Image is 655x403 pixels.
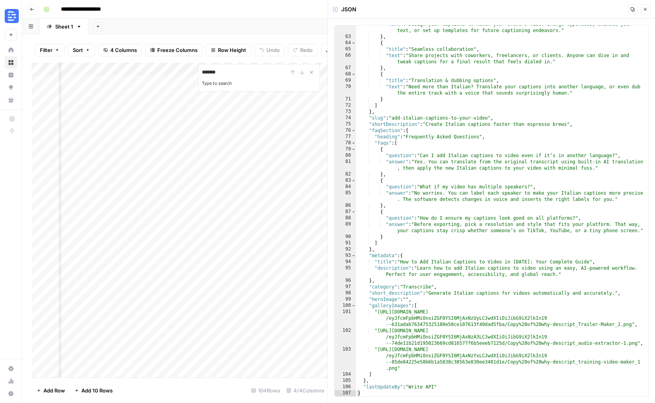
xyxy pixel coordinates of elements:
div: 70 [335,84,356,96]
img: Descript Logo [5,9,19,23]
span: Row Height [218,46,246,54]
div: 64 [335,40,356,46]
div: 88 [335,215,356,221]
div: 103 [335,346,356,371]
div: Sheet 1 [55,23,73,30]
div: 97 [335,284,356,290]
div: 74 [335,115,356,121]
a: Usage [5,375,17,387]
span: Undo [266,46,280,54]
div: 107 [335,390,356,396]
a: Your Data [5,94,17,106]
button: Workspace: Descript [5,6,17,26]
span: Add Row [43,387,65,394]
div: 105 [335,378,356,384]
div: 69 [335,77,356,84]
a: Settings [5,362,17,375]
div: 65 [335,46,356,52]
span: Toggle code folding, rows 83 through 86 [351,177,356,184]
button: Add 10 Rows [70,384,117,397]
div: 99 [335,296,356,303]
button: Freeze Columns [145,44,203,56]
div: 104 Rows [248,384,283,397]
div: 84 [335,184,356,190]
div: 71 [335,96,356,102]
a: Home [5,44,17,56]
div: 100 [335,303,356,309]
span: Toggle code folding, rows 76 through 92 [351,127,356,134]
a: Browse [5,56,17,69]
span: Toggle code folding, rows 79 through 82 [351,146,356,152]
span: Toggle code folding, rows 68 through 71 [351,71,356,77]
div: 85 [335,190,356,202]
div: 104 [335,371,356,378]
button: Redo [288,44,318,56]
div: 94 [335,259,356,265]
div: 76 [335,127,356,134]
span: Freeze Columns [157,46,198,54]
div: 101 [335,309,356,328]
span: Redo [300,46,313,54]
span: 4 Columns [110,46,137,54]
button: Help + Support [5,387,17,400]
div: 86 [335,202,356,209]
div: 83 [335,177,356,184]
button: Sort [68,44,95,56]
span: Add 10 Rows [81,387,113,394]
span: Toggle code folding, rows 78 through 91 [351,140,356,146]
div: 106 [335,384,356,390]
div: 87 [335,209,356,215]
span: Sort [73,46,83,54]
div: 62 [335,21,356,34]
div: 67 [335,65,356,71]
div: 81 [335,159,356,171]
div: 98 [335,290,356,296]
div: 95 [335,265,356,278]
button: Row Height [206,44,251,56]
div: 91 [335,240,356,246]
div: 80 [335,152,356,159]
div: 102 [335,328,356,346]
label: Type to search [202,81,232,86]
div: 90 [335,234,356,240]
span: Toggle code folding, rows 100 through 104 [351,303,356,309]
div: 78 [335,140,356,146]
div: 4/4 Columns [283,384,327,397]
button: Undo [254,44,285,56]
a: Sheet 1 [40,19,88,34]
div: 66 [335,52,356,65]
div: 72 [335,102,356,109]
button: Add Row [32,384,70,397]
div: 77 [335,134,356,140]
div: 68 [335,71,356,77]
div: 96 [335,278,356,284]
div: JSON [333,5,356,13]
span: Toggle code folding, rows 64 through 67 [351,40,356,46]
button: Filter [35,44,65,56]
div: 63 [335,34,356,40]
button: 4 Columns [98,44,142,56]
div: 82 [335,171,356,177]
div: 89 [335,221,356,234]
a: Insights [5,69,17,81]
button: Close Search [307,68,316,77]
div: 75 [335,121,356,127]
span: Filter [40,46,52,54]
span: Toggle code folding, rows 87 through 90 [351,209,356,215]
div: 73 [335,109,356,115]
div: 79 [335,146,356,152]
a: Opportunities [5,81,17,94]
